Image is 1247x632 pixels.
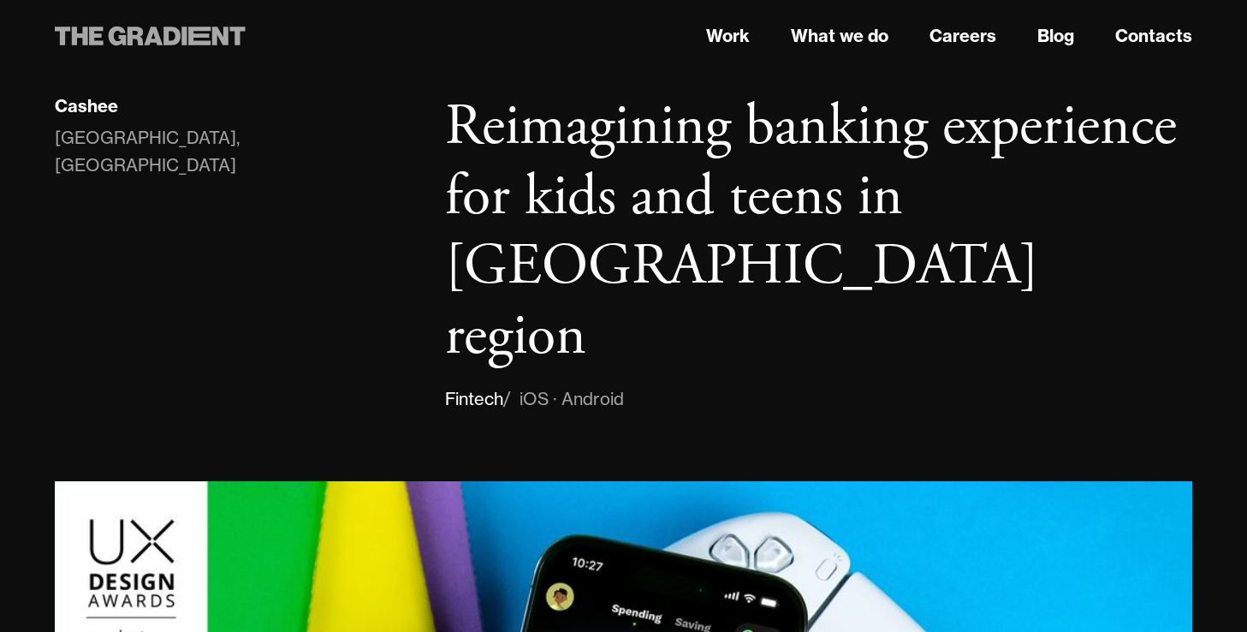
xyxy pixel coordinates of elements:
a: Blog [1037,23,1074,49]
a: Contacts [1115,23,1192,49]
div: Fintech [445,385,503,413]
h1: Reimagining banking experience for kids and teens in [GEOGRAPHIC_DATA] region [445,92,1192,372]
a: What we do [791,23,888,49]
a: Work [706,23,750,49]
div: / iOS · Android [503,385,624,413]
a: Careers [929,23,996,49]
div: [GEOGRAPHIC_DATA], [GEOGRAPHIC_DATA] [55,124,411,179]
div: Cashee [55,95,118,117]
